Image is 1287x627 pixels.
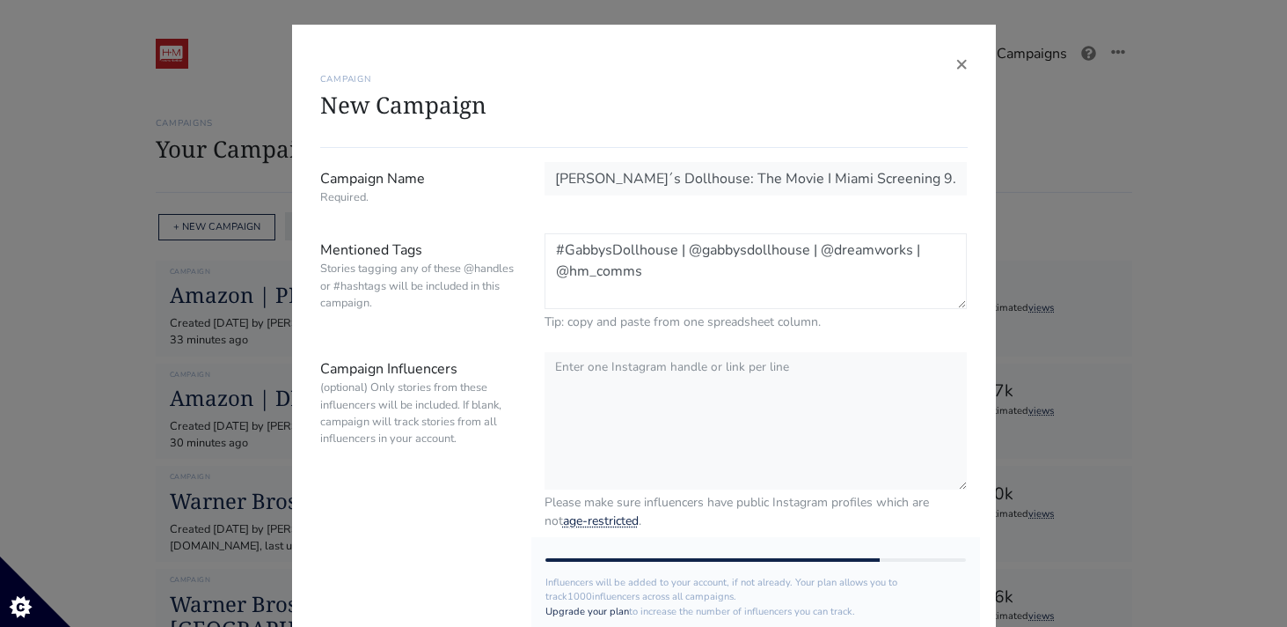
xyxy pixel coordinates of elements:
[955,49,968,77] span: ×
[545,313,968,331] small: Tip: copy and paste from one spreadsheet column.
[320,189,518,206] small: Required.
[955,53,968,74] button: Close
[320,261,518,312] small: Stories tagging any of these @handles or #hashtags will be included in this campaign.
[563,513,639,529] a: age-restricted
[320,380,518,447] small: (optional) Only stories from these influencers will be included. If blank, campaign will track st...
[320,92,968,119] h1: New Campaign
[545,605,967,620] p: to increase the number of influencers you can track.
[545,493,968,530] small: Please make sure influencers have public Instagram profiles which are not .
[307,162,531,212] label: Campaign Name
[545,605,629,618] a: Upgrade your plan
[320,74,968,85] h6: CAMPAIGN
[545,162,968,195] input: Campaign Name
[307,233,531,331] label: Mentioned Tags
[307,352,531,530] label: Campaign Influencers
